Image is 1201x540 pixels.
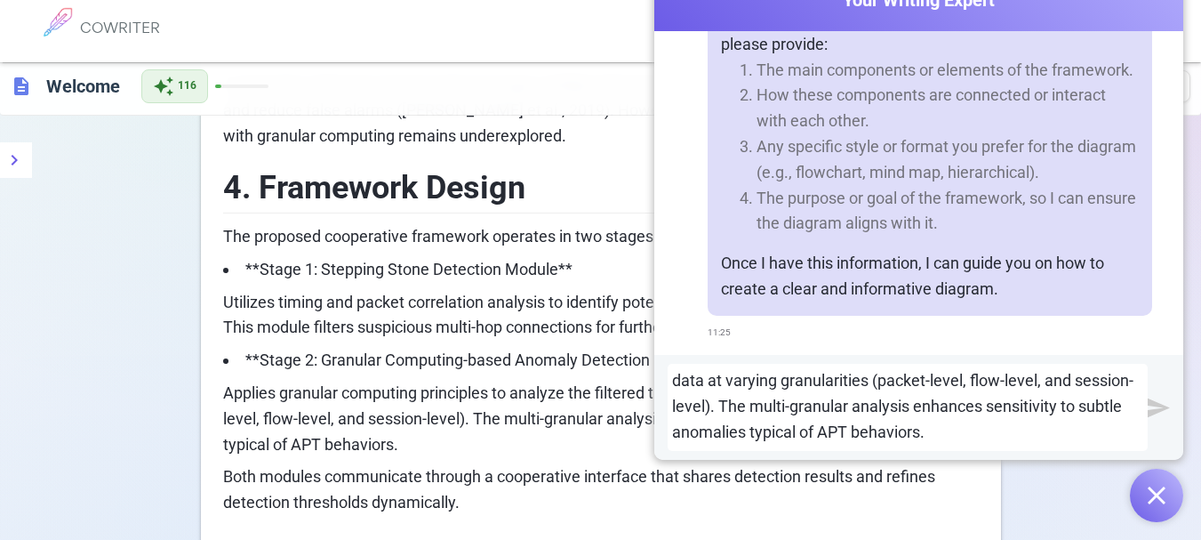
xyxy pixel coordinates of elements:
span: Applies granular computing principles to analyze the filtered traffic data at varying granulariti... [672,345,1141,440]
h6: Click to edit title [39,69,127,104]
img: Open chat [1148,487,1165,504]
span: **Stage 1: Stepping Stone Detection Module** [245,260,572,278]
img: Send [1148,397,1170,419]
span: The proposed cooperative framework operates in two stages: [223,227,657,246]
span: description [11,76,32,97]
span: 116 [178,77,196,95]
h6: COWRITER [80,20,160,36]
li: The main components or elements of the framework. [757,58,1139,84]
span: 4. Framework Design [223,169,525,206]
li: Any specific style or format you prefer for the diagram (e.g., flowchart, mind map, hierarchical). [757,134,1139,186]
span: Applies granular computing principles to analyze the filtered traffic data at varying granulariti... [223,383,957,454]
li: The purpose or goal of the framework, so I can ensure the diagram aligns with it. [757,186,1139,238]
span: Both modules communicate through a cooperative interface that shares detection results and refine... [223,467,939,512]
div: for this he proposed cooperative framework operates in two stages: [672,373,1143,442]
span: **Stage 2: Granular Computing-based Anomaly Detection Module** [245,351,721,369]
span: Cooperative detection frameworks leverage multiple detection techniques to improve overall perfor... [223,75,974,145]
p: Once I have this information, I can guide you on how to create a clear and informative diagram. [721,251,1139,302]
span: auto_awesome [153,76,174,97]
span: Utilizes timing and packet correlation analysis to identify potential stepping stones within netw... [223,293,958,337]
li: How these components are connected or interact with each other. [757,83,1139,134]
span: 11:25 [708,320,731,346]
